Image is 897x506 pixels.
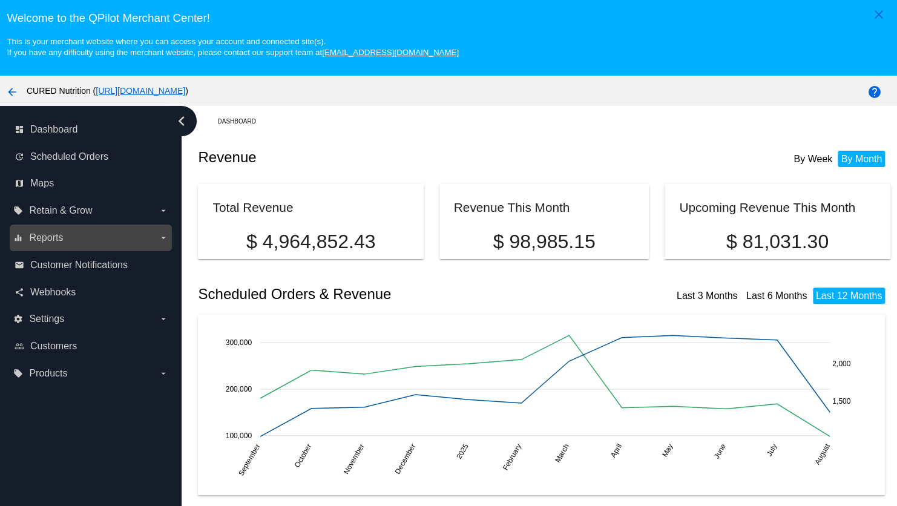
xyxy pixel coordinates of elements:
a: share Webhooks [15,283,168,302]
h3: Welcome to the QPilot Merchant Center! [7,11,890,25]
span: Maps [30,178,54,189]
text: May [660,442,674,459]
text: June [712,442,728,460]
span: Customers [30,341,77,352]
i: equalizer [13,233,23,243]
i: map [15,179,24,188]
span: Products [29,368,67,379]
li: By Week [790,151,835,167]
span: Webhooks [30,287,76,298]
text: 2,000 [832,360,850,368]
i: chevron_left [172,111,191,131]
span: Settings [29,314,64,324]
span: CURED Nutrition ( ) [27,86,188,96]
mat-icon: close [872,7,886,22]
i: arrow_drop_down [159,314,168,324]
span: Scheduled Orders [30,151,108,162]
span: Customer Notifications [30,260,128,271]
text: 200,000 [226,385,252,393]
a: [URL][DOMAIN_NAME] [96,86,185,96]
text: September [237,442,262,478]
text: November [342,442,366,476]
mat-icon: arrow_back [5,85,19,99]
a: email Customer Notifications [15,255,168,275]
i: settings [13,314,23,324]
text: March [553,442,571,464]
h2: Revenue [198,149,544,166]
text: 100,000 [226,432,252,440]
text: October [293,442,313,469]
a: [EMAIL_ADDRESS][DOMAIN_NAME] [322,48,459,57]
a: Last 12 Months [816,291,882,301]
i: update [15,152,24,162]
text: 300,000 [226,338,252,347]
i: local_offer [13,206,23,215]
a: map Maps [15,174,168,193]
i: email [15,260,24,270]
h2: Scheduled Orders & Revenue [198,286,544,303]
text: February [501,442,523,472]
a: Dashboard [217,112,266,131]
i: arrow_drop_down [159,369,168,378]
text: July [765,442,779,458]
h2: Upcoming Revenue This Month [679,200,855,214]
text: 2025 [455,442,470,460]
a: update Scheduled Orders [15,147,168,166]
span: Dashboard [30,124,77,135]
span: Retain & Grow [29,205,92,216]
h2: Total Revenue [212,200,293,214]
small: This is your merchant website where you can access your account and connected site(s). If you hav... [7,37,458,57]
text: April [609,442,623,459]
p: $ 98,985.15 [454,231,635,253]
i: people_outline [15,341,24,351]
a: Last 6 Months [746,291,807,301]
li: By Month [838,151,885,167]
mat-icon: help [867,85,882,99]
text: 1,500 [832,397,850,406]
i: share [15,287,24,297]
i: arrow_drop_down [159,233,168,243]
h2: Revenue This Month [454,200,570,214]
p: $ 81,031.30 [679,231,875,253]
span: Reports [29,232,63,243]
i: local_offer [13,369,23,378]
i: dashboard [15,125,24,134]
i: arrow_drop_down [159,206,168,215]
text: December [393,442,418,476]
p: $ 4,964,852.43 [212,231,409,253]
text: August [813,442,832,466]
a: Last 3 Months [677,291,738,301]
a: people_outline Customers [15,337,168,356]
a: dashboard Dashboard [15,120,168,139]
